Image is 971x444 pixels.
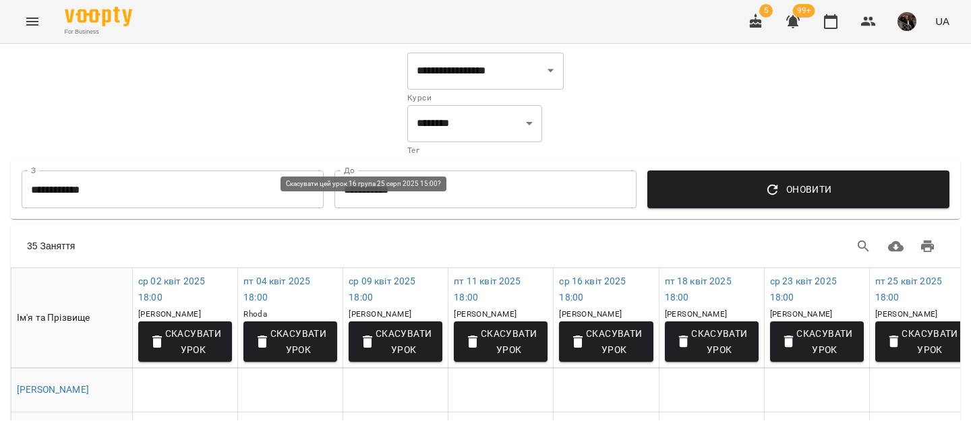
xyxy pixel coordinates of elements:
button: Друк [912,230,944,263]
p: Курси [407,92,564,105]
a: ср 23 квіт 202518:00 [770,276,837,303]
span: Скасувати Урок [886,325,958,358]
span: Скасувати Урок [676,325,748,358]
span: Скасувати Урок [359,325,432,358]
span: Скасувати Урок [254,325,326,358]
div: Table Toolbar [11,224,960,267]
button: Скасувати Урок [770,321,864,362]
p: Тег [407,144,542,158]
button: Скасувати Урок [665,321,759,362]
button: Оновити [647,170,949,208]
span: [PERSON_NAME] [665,309,728,319]
span: 5 [759,4,773,18]
button: Скасувати Урок [875,321,969,362]
span: Скасувати Урок [781,325,853,358]
button: Завантажити CSV [880,230,912,263]
span: Скасувати Урок [149,325,221,358]
span: [PERSON_NAME] [349,309,411,319]
span: UA [935,14,949,28]
span: Rhoda [243,309,267,319]
span: [PERSON_NAME] [875,309,938,319]
button: Скасувати Урок [138,321,232,362]
a: пт 04 квіт 202518:00 [243,276,310,303]
button: Скасувати Урок [559,321,653,362]
a: ср 16 квіт 202518:00 [559,276,626,303]
button: Скасувати Урок [243,321,337,362]
a: [PERSON_NAME] [17,384,89,395]
img: 8463428bc87f36892c86bf66b209d685.jpg [898,12,916,31]
div: 35 Заняття [27,239,461,253]
span: [PERSON_NAME] [770,309,833,319]
span: [PERSON_NAME] [454,309,517,319]
button: Скасувати Урок [349,321,442,362]
button: Скасувати Урок [454,321,548,362]
span: [PERSON_NAME] [559,309,622,319]
span: For Business [65,28,132,36]
a: ср 09 квіт 202518:00 [349,276,415,303]
a: ср 02 квіт 202518:00 [138,276,205,303]
span: Скасувати Урок [570,325,642,358]
button: Menu [16,5,49,38]
a: пт 25 квіт 202518:00 [875,276,942,303]
span: Скасувати Урок [465,325,537,358]
img: Voopty Logo [65,7,132,26]
div: Ім'я та Прізвище [17,310,127,326]
button: UA [930,9,955,34]
a: пт 18 квіт 202518:00 [665,276,732,303]
a: пт 11 квіт 202518:00 [454,276,521,303]
span: 99+ [793,4,815,18]
span: [PERSON_NAME] [138,309,201,319]
button: Search [848,230,880,263]
span: Оновити [658,181,939,197]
